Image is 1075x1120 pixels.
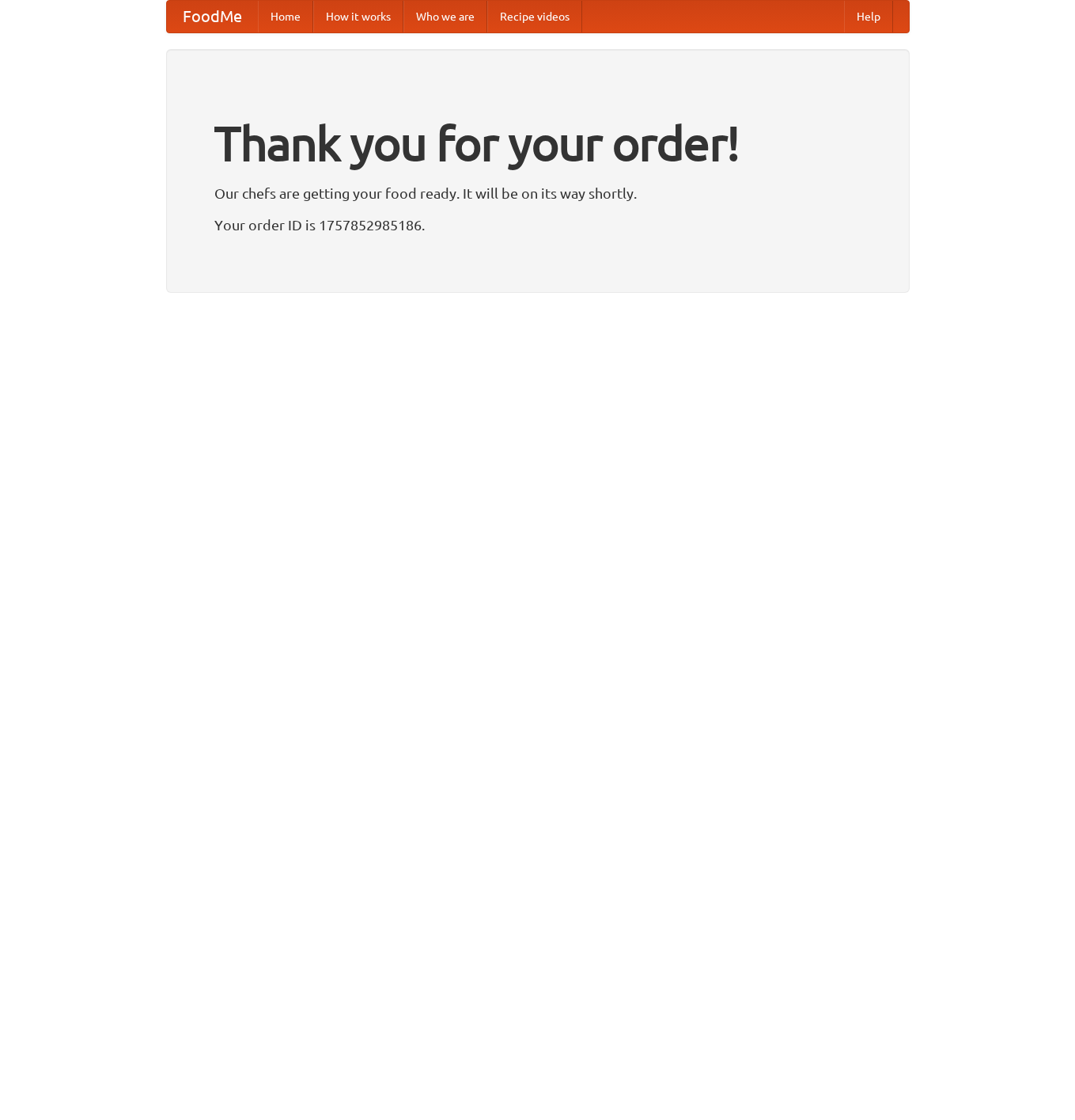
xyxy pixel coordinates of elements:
a: Help [844,1,893,32]
a: Who we are [403,1,487,32]
a: FoodMe [167,1,258,32]
p: Our chefs are getting your food ready. It will be on its way shortly. [214,181,861,205]
a: Home [258,1,313,32]
h1: Thank you for your order! [214,105,861,181]
a: How it works [313,1,403,32]
p: Your order ID is 1757852985186. [214,213,861,237]
a: Recipe videos [487,1,582,32]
